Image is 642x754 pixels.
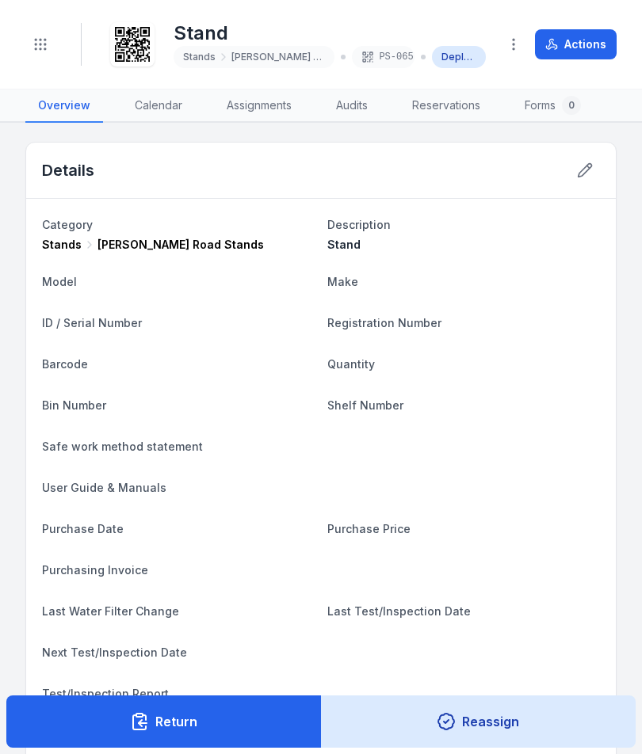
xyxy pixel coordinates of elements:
a: Overview [25,89,103,123]
span: Purchase Date [42,522,124,535]
span: User Guide & Manuals [42,481,166,494]
div: PS-0657 [352,46,414,68]
span: Bin Number [42,398,106,412]
button: Return [6,695,322,748]
h1: Stand [174,21,486,46]
span: Make [327,275,358,288]
a: Assignments [214,89,304,123]
span: Stands [183,51,216,63]
button: Actions [535,29,617,59]
h2: Details [42,159,94,181]
a: Reservations [399,89,493,123]
div: 0 [562,96,581,115]
span: Category [42,218,93,231]
span: Shelf Number [327,398,403,412]
span: Purchasing Invoice [42,563,148,577]
a: Audits [323,89,380,123]
span: [PERSON_NAME] Road Stands [231,51,325,63]
span: Model [42,275,77,288]
span: Stands [42,237,82,253]
span: Description [327,218,391,231]
span: Next Test/Inspection Date [42,645,187,659]
span: Last Water Filter Change [42,604,179,618]
span: Test/Inspection Report [42,687,169,700]
a: Forms0 [512,89,594,123]
span: [PERSON_NAME] Road Stands [97,237,264,253]
button: Reassign [321,695,636,748]
span: Safe work method statement [42,440,203,453]
span: Stand [327,238,361,251]
span: Registration Number [327,316,441,329]
div: Deployed [432,46,486,68]
span: Last Test/Inspection Date [327,604,471,618]
span: Barcode [42,357,88,371]
span: Purchase Price [327,522,411,535]
button: Toggle navigation [25,29,55,59]
span: Quantity [327,357,375,371]
span: ID / Serial Number [42,316,142,329]
a: Calendar [122,89,195,123]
